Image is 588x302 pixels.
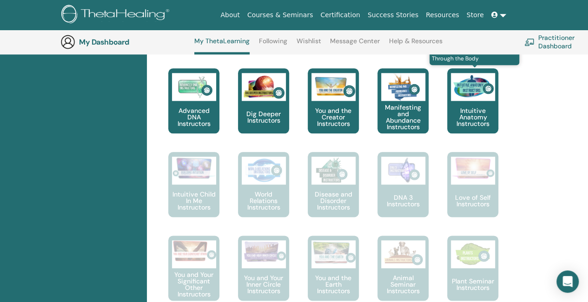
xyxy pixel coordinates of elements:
img: Animal Seminar Instructors [381,240,425,268]
img: Advanced DNA Instructors [172,73,216,101]
p: You and Your Significant Other Instructors [168,271,219,297]
img: chalkboard-teacher.svg [524,38,535,46]
a: Success Stories [364,7,422,24]
a: Help & Resources [389,37,443,52]
img: World Relations Instructors [242,157,286,184]
img: You and Your Inner Circle Instructors [242,240,286,263]
span: Teach Others to Transform Through the Body [429,44,519,65]
p: DNA 3 Instructors [377,194,429,207]
a: DNA 3 Instructors DNA 3 Instructors [377,152,429,236]
a: Certification [317,7,363,24]
a: Resources [422,7,463,24]
p: Plant Seminar Instructors [447,278,498,291]
p: Advanced DNA Instructors [168,107,219,127]
a: Wishlist [297,37,321,52]
img: DNA 3 Instructors [381,157,425,184]
p: Intuitive Anatomy Instructors [447,107,498,127]
img: You and the Earth Instructors [311,240,356,264]
a: Love of Self Instructors Love of Self Instructors [447,152,498,236]
a: Manifesting and Abundance Instructors Manifesting and Abundance Instructors [377,68,429,152]
img: Dig Deeper Instructors [242,73,286,101]
a: Courses & Seminars [244,7,317,24]
a: Intuitive Child In Me Instructors Intuitive Child In Me Instructors [168,152,219,236]
a: Teach Others to Transform Through the Body Intuitive Anatomy Instructors Intuitive Anatomy Instru... [447,68,498,152]
a: My ThetaLearning [194,37,250,54]
p: You and the Creator Instructors [308,107,359,127]
p: You and the Earth Instructors [308,275,359,294]
a: About [217,7,243,24]
img: Manifesting and Abundance Instructors [381,73,425,101]
a: Disease and Disorder Instructors Disease and Disorder Instructors [308,152,359,236]
img: Disease and Disorder Instructors [311,157,356,184]
a: Message Center [330,37,380,52]
p: Animal Seminar Instructors [377,275,429,294]
a: Advanced DNA Instructors Advanced DNA Instructors [168,68,219,152]
a: Store [463,7,488,24]
img: Plant Seminar Instructors [451,240,495,268]
img: logo.png [61,5,172,26]
h3: My Dashboard [79,38,172,46]
img: You and Your Significant Other Instructors [172,240,216,261]
img: Love of Self Instructors [451,157,495,179]
a: Following [259,37,287,52]
p: Disease and Disorder Instructors [308,191,359,210]
p: Intuitive Child In Me Instructors [168,191,219,210]
div: Open Intercom Messenger [556,270,579,293]
p: Love of Self Instructors [447,194,498,207]
img: Intuitive Child In Me Instructors [172,157,216,179]
p: You and Your Inner Circle Instructors [238,275,289,294]
a: World Relations Instructors World Relations Instructors [238,152,289,236]
a: Dig Deeper Instructors Dig Deeper Instructors [238,68,289,152]
p: Dig Deeper Instructors [238,111,289,124]
a: You and the Creator Instructors You and the Creator Instructors [308,68,359,152]
img: generic-user-icon.jpg [60,34,75,49]
img: Intuitive Anatomy Instructors [451,73,495,101]
img: You and the Creator Instructors [311,73,356,101]
p: Manifesting and Abundance Instructors [377,104,429,130]
p: World Relations Instructors [238,191,289,210]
